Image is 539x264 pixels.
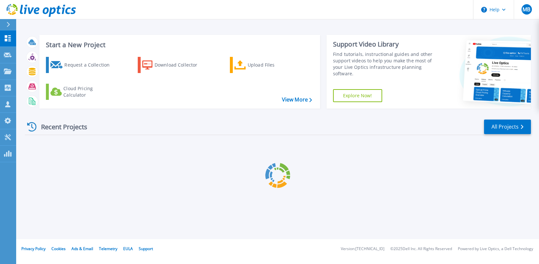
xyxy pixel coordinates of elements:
a: Cookies [51,246,66,251]
a: Explore Now! [333,89,382,102]
a: View More [282,97,312,103]
a: Telemetry [99,246,117,251]
a: Privacy Policy [21,246,46,251]
div: Upload Files [248,58,299,71]
a: Download Collector [138,57,210,73]
div: Recent Projects [25,119,96,135]
li: Powered by Live Optics, a Dell Technology [458,247,533,251]
div: Support Video Library [333,40,436,48]
a: Ads & Email [71,246,93,251]
li: Version: [TECHNICAL_ID] [341,247,384,251]
li: © 2025 Dell Inc. All Rights Reserved [390,247,452,251]
a: EULA [123,246,133,251]
a: Request a Collection [46,57,118,73]
h3: Start a New Project [46,41,312,48]
a: Cloud Pricing Calculator [46,84,118,100]
div: Cloud Pricing Calculator [63,85,115,98]
a: All Projects [484,120,531,134]
div: Find tutorials, instructional guides and other support videos to help you make the most of your L... [333,51,436,77]
div: Download Collector [155,58,206,71]
a: Support [139,246,153,251]
a: Upload Files [230,57,302,73]
span: MB [523,7,530,12]
div: Request a Collection [64,58,116,71]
